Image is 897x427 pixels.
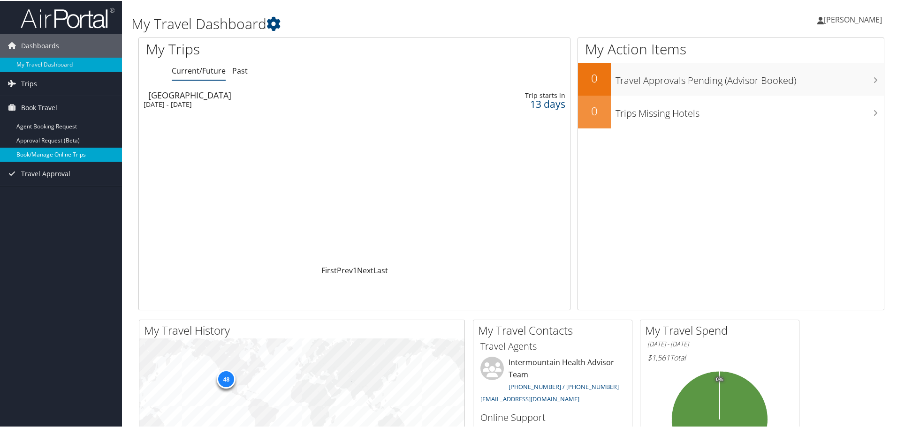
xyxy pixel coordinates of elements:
[480,339,625,352] h3: Travel Agents
[21,6,114,28] img: airportal-logo.png
[716,376,723,382] tspan: 0%
[471,99,565,107] div: 13 days
[647,352,792,362] h6: Total
[578,102,611,118] h2: 0
[476,356,630,406] li: Intermountain Health Advisor Team
[509,382,619,390] a: [PHONE_NUMBER] / [PHONE_NUMBER]
[647,352,670,362] span: $1,561
[148,90,420,98] div: [GEOGRAPHIC_DATA]
[817,5,891,33] a: [PERSON_NAME]
[353,264,357,275] a: 1
[21,71,37,95] span: Trips
[578,95,884,127] a: 0Trips Missing Hotels
[578,69,611,85] h2: 0
[21,161,70,185] span: Travel Approval
[21,33,59,57] span: Dashboards
[232,65,248,75] a: Past
[616,101,884,119] h3: Trips Missing Hotels
[373,264,388,275] a: Last
[616,68,884,86] h3: Travel Approvals Pending (Advisor Booked)
[478,322,632,337] h2: My Travel Contacts
[321,264,337,275] a: First
[357,264,373,275] a: Next
[578,62,884,95] a: 0Travel Approvals Pending (Advisor Booked)
[144,99,415,108] div: [DATE] - [DATE]
[824,14,882,24] span: [PERSON_NAME]
[21,95,57,119] span: Book Travel
[172,65,226,75] a: Current/Future
[337,264,353,275] a: Prev
[217,369,236,388] div: 48
[131,13,638,33] h1: My Travel Dashboard
[146,38,383,58] h1: My Trips
[144,322,464,337] h2: My Travel History
[578,38,884,58] h1: My Action Items
[480,410,625,423] h3: Online Support
[471,90,565,99] div: Trip starts in
[645,322,799,337] h2: My Travel Spend
[647,339,792,348] h6: [DATE] - [DATE]
[480,394,579,402] a: [EMAIL_ADDRESS][DOMAIN_NAME]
